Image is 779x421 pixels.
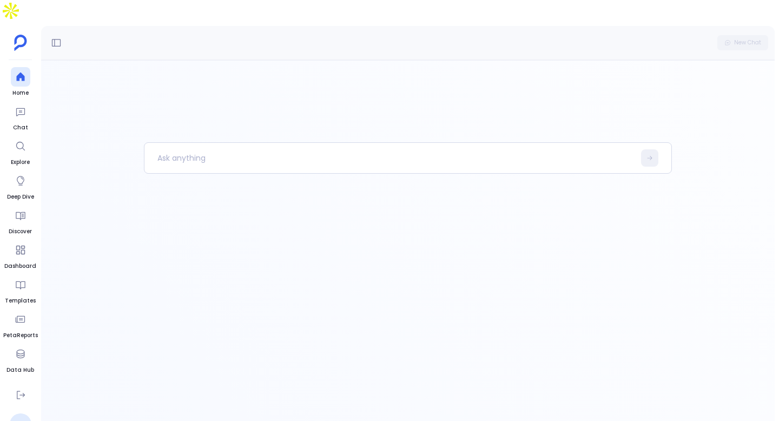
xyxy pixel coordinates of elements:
[9,227,32,236] span: Discover
[4,262,36,271] span: Dashboard
[7,193,34,201] span: Deep Dive
[5,275,36,305] a: Templates
[6,366,34,374] span: Data Hub
[11,123,30,132] span: Chat
[11,136,30,167] a: Explore
[9,206,32,236] a: Discover
[14,35,27,51] img: petavue logo
[6,344,34,374] a: Data Hub
[7,171,34,201] a: Deep Dive
[11,67,30,97] a: Home
[3,310,38,340] a: PetaReports
[5,297,36,305] span: Templates
[11,158,30,167] span: Explore
[11,102,30,132] a: Chat
[11,89,30,97] span: Home
[8,379,33,409] a: Settings
[3,331,38,340] span: PetaReports
[4,240,36,271] a: Dashboard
